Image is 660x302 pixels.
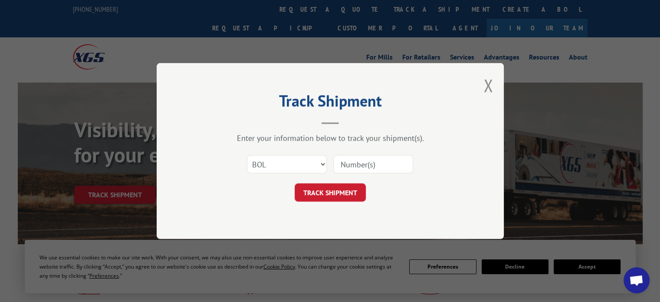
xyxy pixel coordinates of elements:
[483,74,493,97] button: Close modal
[200,133,460,143] div: Enter your information below to track your shipment(s).
[295,183,366,202] button: TRACK SHIPMENT
[333,155,413,173] input: Number(s)
[624,267,650,293] div: Open chat
[200,95,460,111] h2: Track Shipment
